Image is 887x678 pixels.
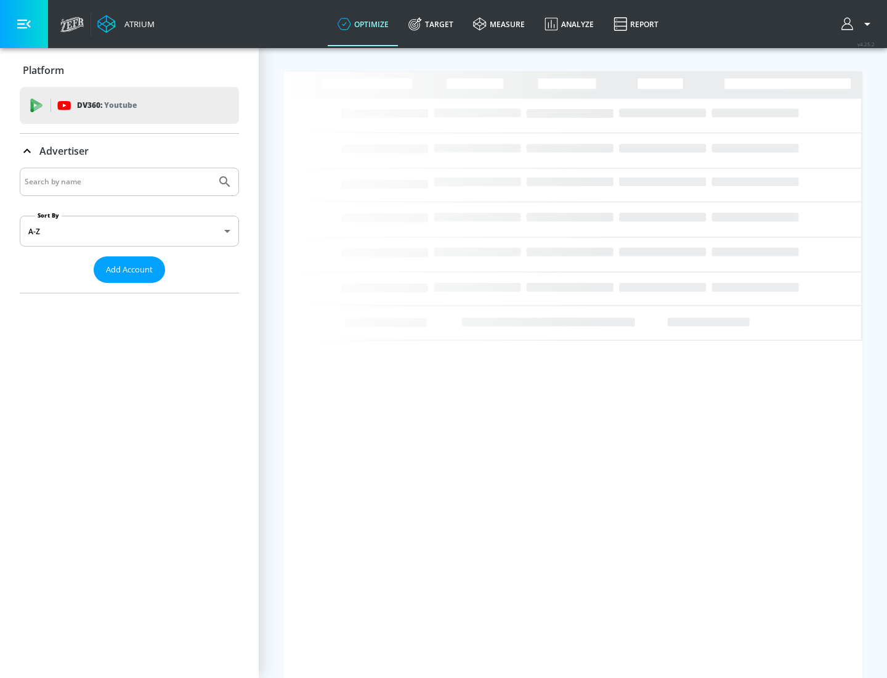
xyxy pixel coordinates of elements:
[106,263,153,277] span: Add Account
[94,256,165,283] button: Add Account
[23,63,64,77] p: Platform
[535,2,604,46] a: Analyze
[857,41,875,47] span: v 4.25.2
[463,2,535,46] a: measure
[20,168,239,293] div: Advertiser
[328,2,399,46] a: optimize
[604,2,668,46] a: Report
[20,216,239,247] div: A-Z
[35,211,62,219] label: Sort By
[77,99,137,112] p: DV360:
[20,283,239,293] nav: list of Advertiser
[97,15,155,33] a: Atrium
[119,18,155,30] div: Atrium
[399,2,463,46] a: Target
[39,144,89,158] p: Advertiser
[20,134,239,168] div: Advertiser
[20,53,239,88] div: Platform
[25,174,211,190] input: Search by name
[20,87,239,124] div: DV360: Youtube
[104,99,137,112] p: Youtube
